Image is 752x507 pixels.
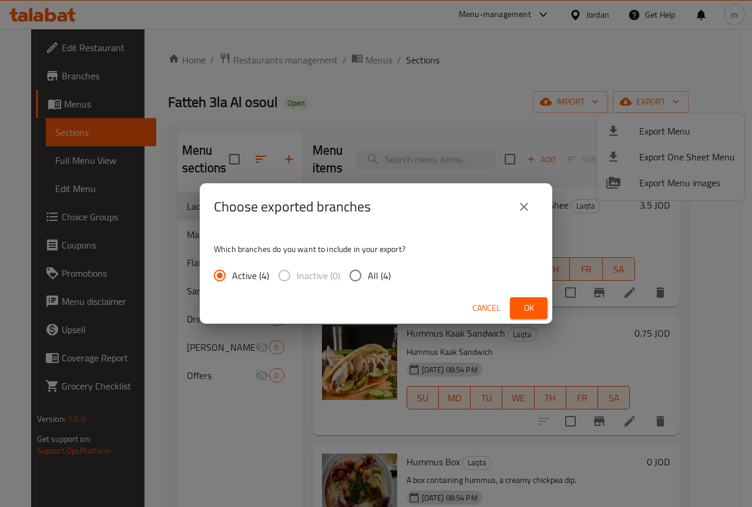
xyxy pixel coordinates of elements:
button: close [510,193,538,221]
span: Inactive (0) [297,268,340,283]
span: All (4) [368,268,391,283]
p: Which branches do you want to include in your export? [214,243,538,255]
button: Cancel [468,297,505,319]
span: Active (4) [232,268,269,283]
button: Ok [510,297,548,319]
span: Ok [519,301,538,315]
span: Cancel [472,301,501,315]
h2: Choose exported branches [214,197,371,216]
